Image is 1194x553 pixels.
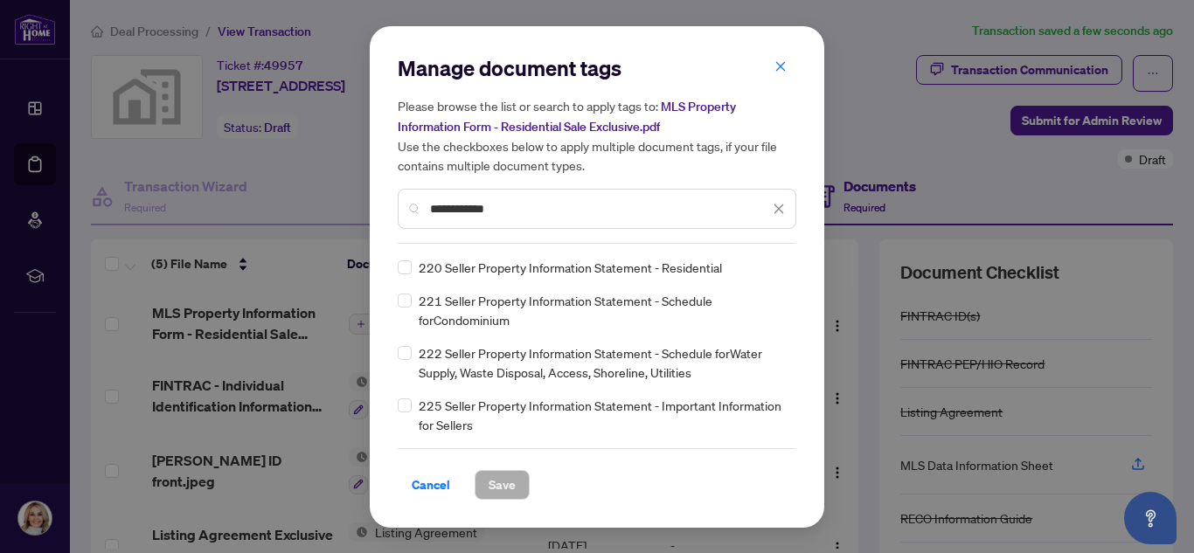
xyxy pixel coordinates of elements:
span: 225 Seller Property Information Statement - Important Information for Sellers [419,396,786,434]
span: 220 Seller Property Information Statement - Residential [419,258,722,277]
span: 222 Seller Property Information Statement - Schedule forWater Supply, Waste Disposal, Access, Sho... [419,343,786,382]
button: Save [475,470,530,500]
h5: Please browse the list or search to apply tags to: Use the checkboxes below to apply multiple doc... [398,96,796,175]
h2: Manage document tags [398,54,796,82]
button: Open asap [1124,492,1177,544]
button: Cancel [398,470,464,500]
span: 221 Seller Property Information Statement - Schedule forCondominium [419,291,786,329]
span: Cancel [412,471,450,499]
span: close [774,60,787,73]
span: close [773,203,785,215]
span: MLS Property Information Form - Residential Sale Exclusive.pdf [398,99,736,135]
